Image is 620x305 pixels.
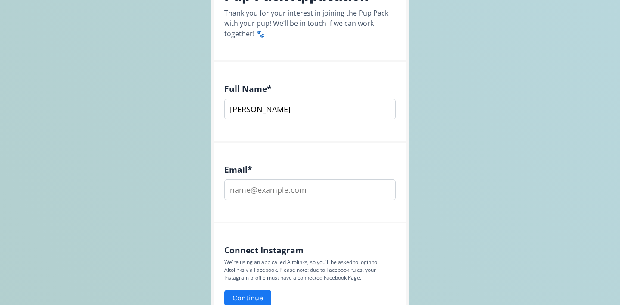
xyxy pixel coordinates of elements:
p: We're using an app called Altolinks, so you'll be asked to login to Altolinks via Facebook. Pleas... [224,258,396,282]
input: name@example.com [224,179,396,200]
h4: Email * [224,164,396,174]
div: Thank you for your interest in joining the Pup Pack with your pup! We’ll be in touch if we can wo... [224,8,396,39]
h4: Full Name * [224,84,396,94]
input: Type your full name... [224,99,396,119]
h4: Connect Instagram [224,245,396,255]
